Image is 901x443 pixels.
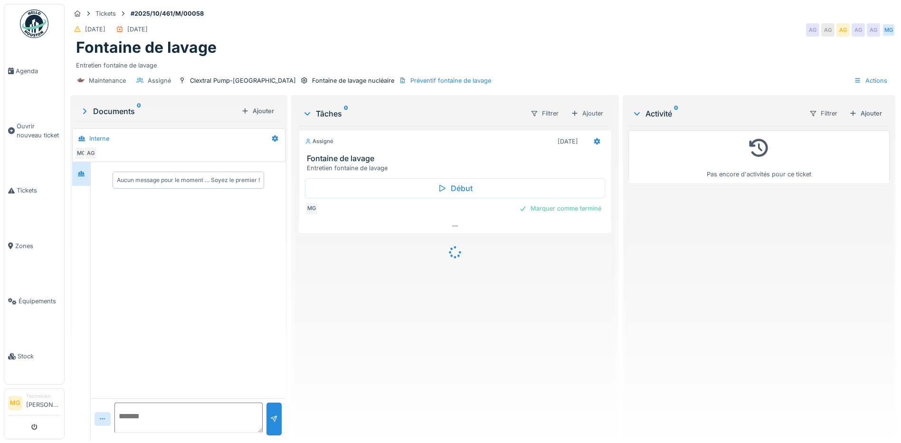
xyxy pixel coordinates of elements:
[821,23,835,37] div: AG
[836,23,850,37] div: AG
[567,106,607,120] div: Ajouter
[76,57,890,70] div: Entretien fontaine de lavage
[137,106,141,117] sup: 0
[305,178,605,198] div: Début
[558,137,578,146] div: [DATE]
[18,352,60,361] span: Stock
[410,76,491,85] div: Préventif fontaine de lavage
[303,108,522,119] div: Tâches
[4,163,64,218] a: Tickets
[17,186,60,195] span: Tickets
[867,23,880,37] div: AG
[76,39,217,57] h1: Fontaine de lavage
[305,137,333,145] div: Assigné
[8,393,60,415] a: MG Technicien[PERSON_NAME]
[89,76,126,85] div: Maintenance
[148,76,171,85] div: Assigné
[852,23,865,37] div: AG
[4,43,64,98] a: Agenda
[4,274,64,329] a: Équipements
[20,10,48,38] img: Badge_color-CXgf-gQk.svg
[15,241,60,250] span: Zones
[344,108,348,119] sup: 0
[8,396,22,410] li: MG
[4,218,64,273] a: Zones
[95,9,116,18] div: Tickets
[635,135,883,179] div: Pas encore d'activités pour ce ticket
[805,106,842,120] div: Filtrer
[127,25,148,34] div: [DATE]
[84,146,97,160] div: AG
[882,23,895,37] div: MG
[26,393,60,400] div: Technicien
[16,67,60,76] span: Agenda
[845,107,886,120] div: Ajouter
[19,297,60,306] span: Équipements
[806,23,819,37] div: AG
[307,154,607,163] h3: Fontaine de lavage
[4,98,64,163] a: Ouvrir nouveau ticket
[305,202,318,215] div: MG
[85,25,105,34] div: [DATE]
[80,106,237,117] div: Documents
[307,164,607,173] div: Entretien fontaine de lavage
[75,146,88,160] div: MG
[127,9,208,18] strong: #2025/10/461/M/00058
[850,74,892,87] div: Actions
[117,176,260,184] div: Aucun message pour le moment … Soyez le premier !
[312,76,394,85] div: Fontaine de lavage nucléaire
[26,393,60,413] li: [PERSON_NAME]
[674,108,678,119] sup: 0
[237,105,278,117] div: Ajouter
[190,76,296,85] div: Clextral Pump-[GEOGRAPHIC_DATA]
[632,108,801,119] div: Activité
[17,122,60,140] span: Ouvrir nouveau ticket
[89,134,109,143] div: Interne
[4,329,64,384] a: Stock
[526,106,563,120] div: Filtrer
[515,202,605,215] div: Marquer comme terminé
